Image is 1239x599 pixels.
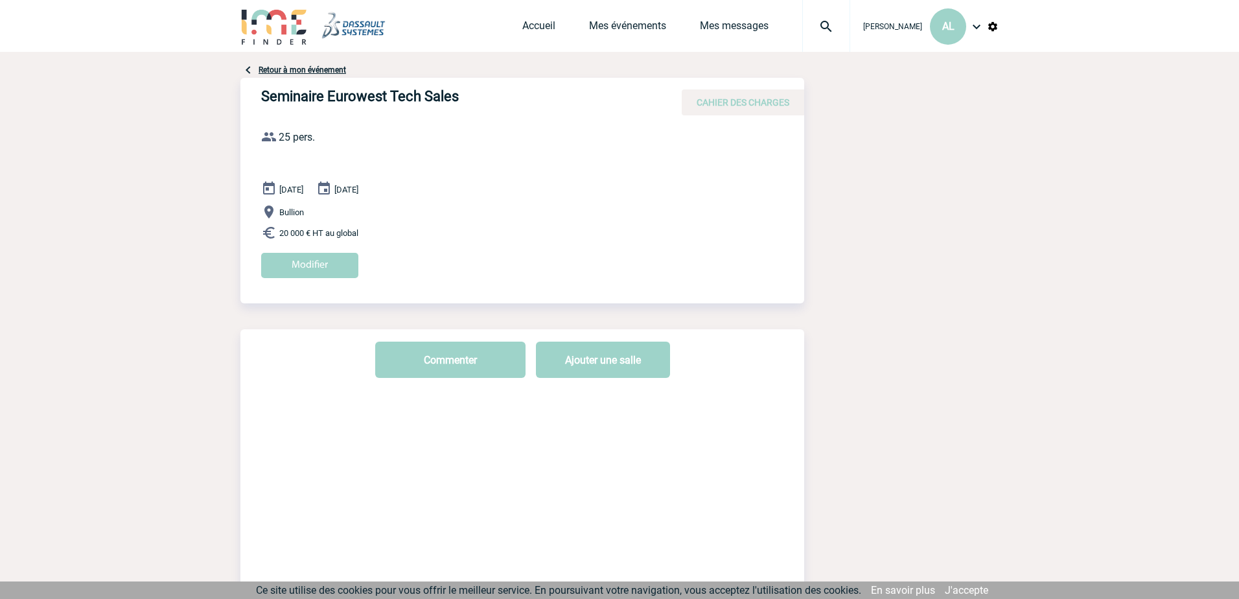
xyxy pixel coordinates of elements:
[871,584,935,596] a: En savoir plus
[279,207,304,217] span: Bullion
[334,185,358,194] span: [DATE]
[375,342,526,378] button: Commenter
[279,185,303,194] span: [DATE]
[589,19,666,38] a: Mes événements
[240,8,308,45] img: IME-Finder
[522,19,555,38] a: Accueil
[256,584,861,596] span: Ce site utilise des cookies pour vous offrir le meilleur service. En poursuivant votre navigation...
[259,65,346,75] a: Retour à mon événement
[697,97,789,108] span: CAHIER DES CHARGES
[942,20,955,32] span: AL
[279,228,358,238] span: 20 000 € HT au global
[863,22,922,31] span: [PERSON_NAME]
[945,584,988,596] a: J'accepte
[279,131,315,143] span: 25 pers.
[261,88,650,110] h4: Seminaire Eurowest Tech Sales
[261,253,358,278] input: Modifier
[536,342,670,378] button: Ajouter une salle
[700,19,769,38] a: Mes messages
